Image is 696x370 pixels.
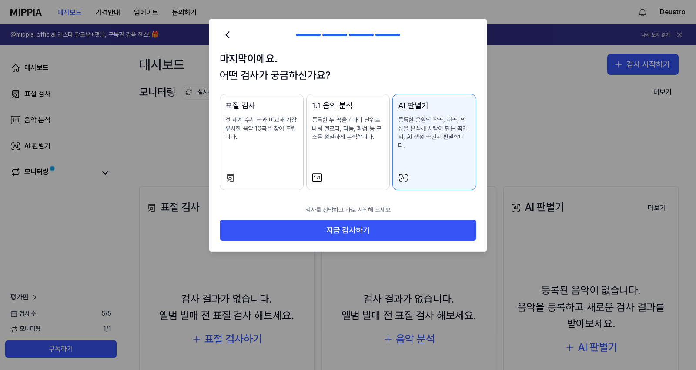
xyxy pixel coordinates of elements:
button: 1:1 음악 분석등록한 두 곡을 4마디 단위로 나눠 멜로디, 리듬, 화성 등 구조를 정밀하게 분석합니다. [306,94,390,190]
h1: 마지막이에요. 어떤 검사가 궁금하신가요? [220,50,476,84]
p: 검사를 선택하고 바로 시작해 보세요 [220,201,476,220]
div: 표절 검사 [225,100,298,112]
div: 1:1 음악 분석 [312,100,385,112]
p: 등록한 두 곡을 4마디 단위로 나눠 멜로디, 리듬, 화성 등 구조를 정밀하게 분석합니다. [312,116,385,141]
button: 지금 검사하기 [220,220,476,241]
p: 전 세계 수천 곡과 비교해 가장 유사한 음악 10곡을 찾아 드립니다. [225,116,298,141]
button: AI 판별기등록한 음원의 작곡, 편곡, 믹싱을 분석해 사람이 만든 곡인지, AI 생성 곡인지 판별합니다. [392,94,476,190]
p: 등록한 음원의 작곡, 편곡, 믹싱을 분석해 사람이 만든 곡인지, AI 생성 곡인지 판별합니다. [398,116,471,150]
div: AI 판별기 [398,100,471,112]
button: 표절 검사전 세계 수천 곡과 비교해 가장 유사한 음악 10곡을 찾아 드립니다. [220,94,304,190]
